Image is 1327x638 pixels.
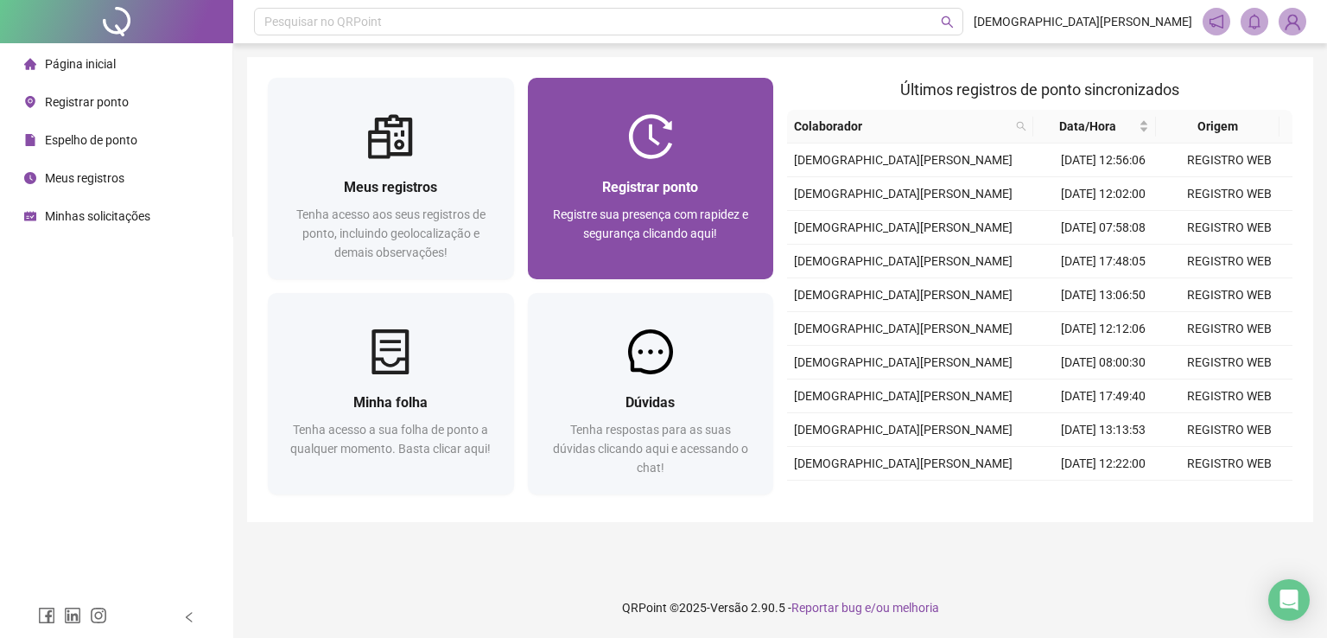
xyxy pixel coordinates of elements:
span: Minha folha [353,394,428,411]
span: notification [1209,14,1224,29]
span: Tenha acesso a sua folha de ponto a qualquer momento. Basta clicar aqui! [290,423,491,456]
span: [DEMOGRAPHIC_DATA][PERSON_NAME] [794,322,1013,335]
span: Página inicial [45,57,116,71]
span: Tenha acesso aos seus registros de ponto, incluindo geolocalização e demais observações! [296,207,486,259]
span: Minhas solicitações [45,209,150,223]
span: home [24,58,36,70]
span: [DEMOGRAPHIC_DATA][PERSON_NAME] [794,389,1013,403]
td: REGISTRO WEB [1166,245,1292,278]
span: [DEMOGRAPHIC_DATA][PERSON_NAME] [974,12,1192,31]
span: Colaborador [794,117,1009,136]
td: REGISTRO WEB [1166,481,1292,514]
span: Registrar ponto [602,179,698,195]
td: [DATE] 08:00:30 [1040,346,1166,380]
span: Registre sua presença com rapidez e segurança clicando aqui! [553,207,748,240]
td: [DATE] 07:59:19 [1040,481,1166,514]
td: [DATE] 12:22:00 [1040,447,1166,481]
td: REGISTRO WEB [1166,413,1292,447]
span: linkedin [64,607,81,624]
div: Open Intercom Messenger [1268,579,1310,621]
span: search [941,16,954,29]
span: [DEMOGRAPHIC_DATA][PERSON_NAME] [794,187,1013,201]
td: REGISTRO WEB [1166,177,1292,211]
span: Espelho de ponto [45,133,137,147]
span: file [24,134,36,146]
a: Minha folhaTenha acesso a sua folha de ponto a qualquer momento. Basta clicar aqui! [268,293,514,494]
span: [DEMOGRAPHIC_DATA][PERSON_NAME] [794,288,1013,302]
a: Registrar pontoRegistre sua presença com rapidez e segurança clicando aqui! [528,78,774,279]
span: Tenha respostas para as suas dúvidas clicando aqui e acessando o chat! [553,423,748,475]
span: [DEMOGRAPHIC_DATA][PERSON_NAME] [794,220,1013,234]
span: facebook [38,607,55,624]
span: Meus registros [45,171,124,185]
span: bell [1247,14,1262,29]
span: [DEMOGRAPHIC_DATA][PERSON_NAME] [794,254,1013,268]
span: [DEMOGRAPHIC_DATA][PERSON_NAME] [794,355,1013,369]
span: instagram [90,607,107,624]
td: REGISTRO WEB [1166,447,1292,481]
span: search [1016,121,1026,131]
span: Data/Hora [1040,117,1135,136]
td: REGISTRO WEB [1166,278,1292,312]
span: [DEMOGRAPHIC_DATA][PERSON_NAME] [794,153,1013,167]
td: [DATE] 12:56:06 [1040,144,1166,177]
td: [DATE] 13:06:50 [1040,278,1166,312]
span: search [1013,113,1030,139]
span: Dúvidas [625,394,675,411]
span: Últimos registros de ponto sincronizados [900,80,1179,99]
span: Meus registros [344,179,437,195]
span: left [183,611,195,623]
span: [DEMOGRAPHIC_DATA][PERSON_NAME] [794,456,1013,470]
footer: QRPoint © 2025 - 2.90.5 - [233,577,1327,638]
span: Versão [710,601,748,615]
td: REGISTRO WEB [1166,380,1292,413]
a: DúvidasTenha respostas para as suas dúvidas clicando aqui e acessando o chat! [528,293,774,494]
td: REGISTRO WEB [1166,144,1292,177]
td: [DATE] 17:48:05 [1040,245,1166,278]
td: REGISTRO WEB [1166,346,1292,380]
td: [DATE] 07:58:08 [1040,211,1166,245]
span: clock-circle [24,172,36,184]
span: Reportar bug e/ou melhoria [791,601,939,615]
td: [DATE] 12:12:06 [1040,312,1166,346]
td: [DATE] 13:13:53 [1040,413,1166,447]
th: Data/Hora [1033,110,1156,144]
span: Registrar ponto [45,95,129,109]
th: Origem [1156,110,1279,144]
span: [DEMOGRAPHIC_DATA][PERSON_NAME] [794,423,1013,437]
span: environment [24,96,36,108]
span: schedule [24,210,36,222]
td: [DATE] 12:02:00 [1040,177,1166,211]
img: 94064 [1279,9,1305,35]
td: REGISTRO WEB [1166,312,1292,346]
td: REGISTRO WEB [1166,211,1292,245]
td: [DATE] 17:49:40 [1040,380,1166,413]
a: Meus registrosTenha acesso aos seus registros de ponto, incluindo geolocalização e demais observa... [268,78,514,279]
